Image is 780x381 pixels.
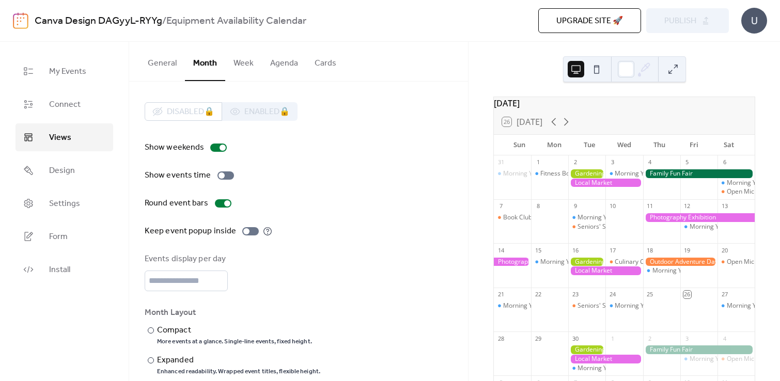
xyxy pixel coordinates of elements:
[578,213,633,222] div: Morning Yoga Bliss
[721,246,728,254] div: 20
[497,158,505,166] div: 31
[646,246,654,254] div: 18
[534,335,542,342] div: 29
[717,187,755,196] div: Open Mic Night
[741,8,767,34] div: U
[15,57,113,85] a: My Events
[683,291,691,298] div: 26
[683,158,691,166] div: 5
[15,256,113,283] a: Install
[49,99,81,111] span: Connect
[35,11,162,31] a: Canva Design DAGyyL-RYYg
[139,42,185,80] button: General
[609,202,616,210] div: 10
[538,8,641,33] button: Upgrade site 🚀
[609,335,616,342] div: 1
[683,246,691,254] div: 19
[49,165,75,177] span: Design
[646,202,654,210] div: 11
[721,335,728,342] div: 4
[568,355,643,363] div: Local Market
[157,338,312,346] div: More events at a glance. Single-line events, fixed height.
[568,169,605,178] div: Gardening Workshop
[568,266,643,275] div: Local Market
[502,135,537,155] div: Sun
[497,291,505,298] div: 21
[540,258,596,266] div: Morning Yoga Bliss
[615,258,680,266] div: Culinary Cooking Class
[680,223,717,231] div: Morning Yoga Bliss
[162,11,166,31] b: /
[49,264,70,276] span: Install
[531,169,568,178] div: Fitness Bootcamp
[145,197,209,210] div: Round event bars
[571,202,579,210] div: 9
[15,223,113,250] a: Form
[646,335,654,342] div: 2
[571,335,579,342] div: 30
[578,223,632,231] div: Seniors' Social Tea
[157,324,310,337] div: Compact
[717,179,755,187] div: Morning Yoga Bliss
[711,135,746,155] div: Sat
[534,291,542,298] div: 22
[571,291,579,298] div: 23
[145,169,211,182] div: Show events time
[15,123,113,151] a: Views
[503,213,563,222] div: Book Club Gathering
[646,158,654,166] div: 4
[609,246,616,254] div: 17
[690,223,745,231] div: Morning Yoga Bliss
[609,291,616,298] div: 24
[497,202,505,210] div: 7
[642,135,677,155] div: Thu
[643,266,680,275] div: Morning Yoga Bliss
[49,198,80,210] span: Settings
[534,158,542,166] div: 1
[503,169,558,178] div: Morning Yoga Bliss
[643,345,755,354] div: Family Fun Fair
[494,213,531,222] div: Book Club Gathering
[721,202,728,210] div: 13
[680,355,717,363] div: Morning Yoga Bliss
[568,179,643,187] div: Local Market
[717,258,755,266] div: Open Mic Night
[721,291,728,298] div: 27
[157,354,318,367] div: Expanded
[615,169,670,178] div: Morning Yoga Bliss
[537,135,572,155] div: Mon
[166,11,306,31] b: Equipment Availability Calendar
[494,258,531,266] div: Photography Exhibition
[185,42,225,81] button: Month
[605,258,643,266] div: Culinary Cooking Class
[605,169,643,178] div: Morning Yoga Bliss
[145,307,450,319] div: Month Layout
[494,169,531,178] div: Morning Yoga Bliss
[15,189,113,217] a: Settings
[534,202,542,210] div: 8
[571,158,579,166] div: 2
[49,132,71,144] span: Views
[568,364,605,373] div: Morning Yoga Bliss
[497,335,505,342] div: 28
[643,258,717,266] div: Outdoor Adventure Day
[652,266,708,275] div: Morning Yoga Bliss
[609,158,616,166] div: 3
[49,231,68,243] span: Form
[683,202,691,210] div: 12
[568,223,605,231] div: Seniors' Social Tea
[578,301,632,310] div: Seniors' Social Tea
[568,345,605,354] div: Gardening Workshop
[15,156,113,184] a: Design
[568,301,605,310] div: Seniors' Social Tea
[677,135,712,155] div: Fri
[721,158,728,166] div: 6
[145,141,204,154] div: Show weekends
[531,258,568,266] div: Morning Yoga Bliss
[643,213,755,222] div: Photography Exhibition
[568,258,605,266] div: Gardening Workshop
[607,135,642,155] div: Wed
[727,355,771,363] div: Open Mic Night
[306,42,345,80] button: Cards
[145,253,226,265] div: Events display per day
